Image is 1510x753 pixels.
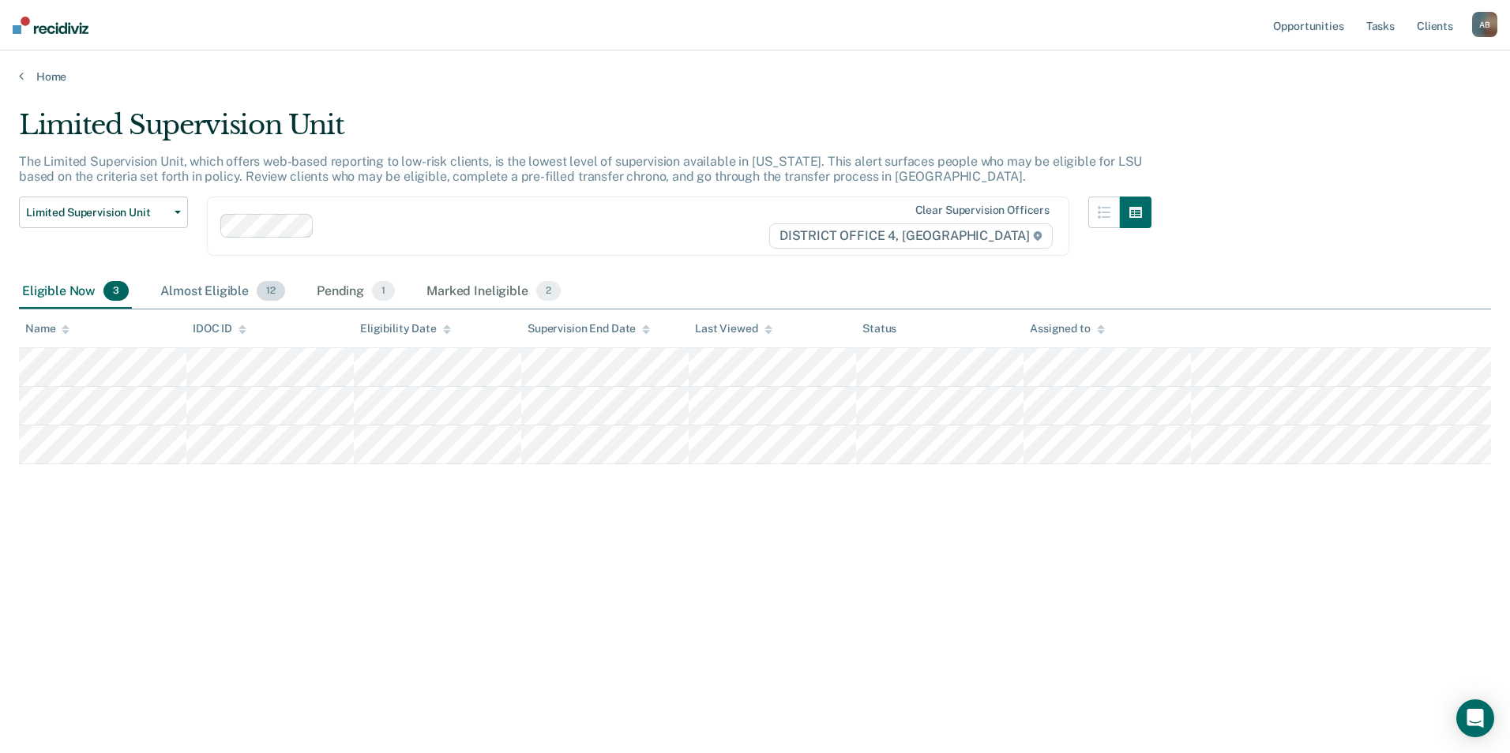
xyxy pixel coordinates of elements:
[536,281,561,302] span: 2
[915,204,1050,217] div: Clear supervision officers
[157,275,288,309] div: Almost Eligible12
[13,17,88,34] img: Recidiviz
[19,154,1142,184] p: The Limited Supervision Unit, which offers web-based reporting to low-risk clients, is the lowest...
[19,109,1151,154] div: Limited Supervision Unit
[103,281,129,302] span: 3
[314,275,398,309] div: Pending1
[19,197,188,228] button: Limited Supervision Unit
[528,322,650,335] div: Supervision End Date
[1030,322,1104,335] div: Assigned to
[257,281,285,302] span: 12
[423,275,564,309] div: Marked Ineligible2
[26,206,168,219] span: Limited Supervision Unit
[19,275,132,309] div: Eligible Now3
[695,322,772,335] div: Last Viewed
[19,69,1491,84] a: Home
[769,223,1053,249] span: DISTRICT OFFICE 4, [GEOGRAPHIC_DATA]
[193,322,246,335] div: IDOC ID
[1456,699,1494,737] div: Open Intercom Messenger
[372,281,395,302] span: 1
[1472,12,1497,37] button: AB
[360,322,451,335] div: Eligibility Date
[25,322,69,335] div: Name
[862,322,896,335] div: Status
[1472,12,1497,37] div: A B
